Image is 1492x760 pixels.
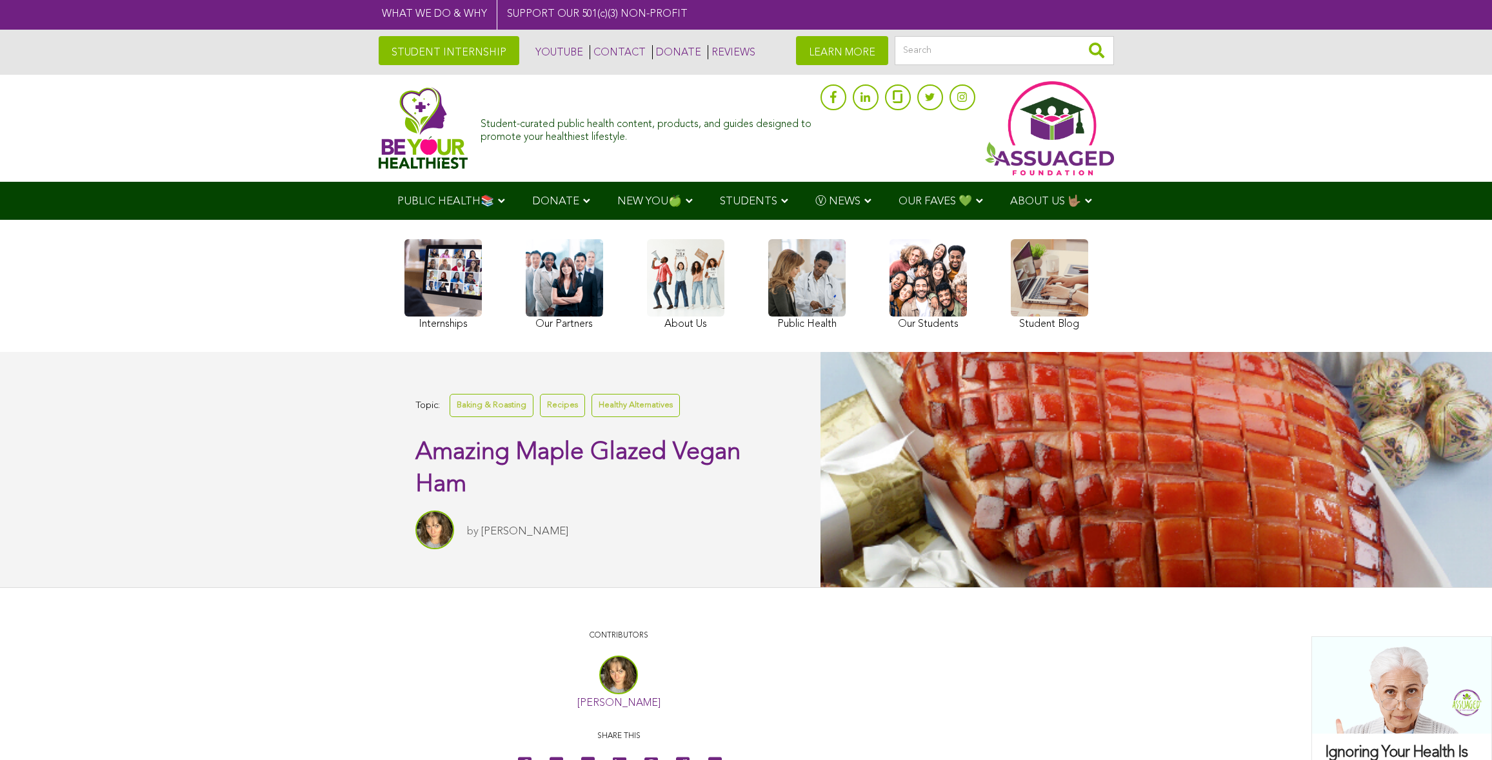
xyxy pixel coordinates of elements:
a: Healthy Alternatives [592,394,680,416]
img: glassdoor [893,90,902,103]
a: REVIEWS [708,45,755,59]
a: DONATE [652,45,701,59]
span: Topic: [415,397,440,414]
span: by [467,526,479,537]
span: DONATE [532,196,579,207]
input: Search [895,36,1114,65]
p: Share this [409,730,828,743]
div: Student-curated public health content, products, and guides designed to promote your healthiest l... [481,112,813,143]
a: YOUTUBE [532,45,583,59]
img: Ashley Woods [415,511,454,549]
p: CONTRIBUTORS [409,630,828,642]
img: Assuaged App [985,81,1114,175]
span: OUR FAVES 💚 [899,196,972,207]
span: ABOUT US 🤟🏽 [1010,196,1081,207]
span: Amazing Maple Glazed Vegan Ham [415,440,741,497]
div: Navigation Menu [379,182,1114,220]
span: Ⓥ NEWS [815,196,860,207]
a: STUDENT INTERNSHIP [379,36,519,65]
iframe: Chat Widget [1427,698,1492,760]
a: [PERSON_NAME] [577,698,661,708]
span: STUDENTS [720,196,777,207]
a: Baking & Roasting [450,394,533,416]
span: NEW YOU🍏 [617,196,682,207]
a: Recipes [540,394,585,416]
a: [PERSON_NAME] [481,526,568,537]
a: LEARN MORE [796,36,888,65]
span: PUBLIC HEALTH📚 [397,196,494,207]
a: CONTACT [590,45,646,59]
img: Assuaged [379,87,468,169]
